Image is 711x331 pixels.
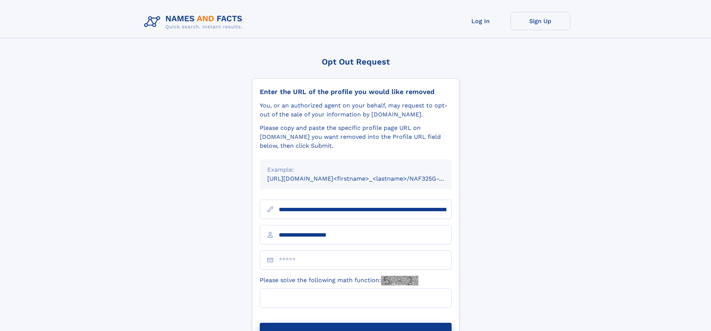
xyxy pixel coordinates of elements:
[141,12,249,32] img: Logo Names and Facts
[451,12,511,30] a: Log In
[267,175,466,182] small: [URL][DOMAIN_NAME]<firstname>_<lastname>/NAF325G-xxxxxxxx
[260,276,418,285] label: Please solve the following math function:
[511,12,570,30] a: Sign Up
[260,101,452,119] div: You, or an authorized agent on your behalf, may request to opt-out of the sale of your informatio...
[260,88,452,96] div: Enter the URL of the profile you would like removed
[260,124,452,150] div: Please copy and paste the specific profile page URL on [DOMAIN_NAME] you want removed into the Pr...
[267,165,444,174] div: Example:
[252,57,459,66] div: Opt Out Request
